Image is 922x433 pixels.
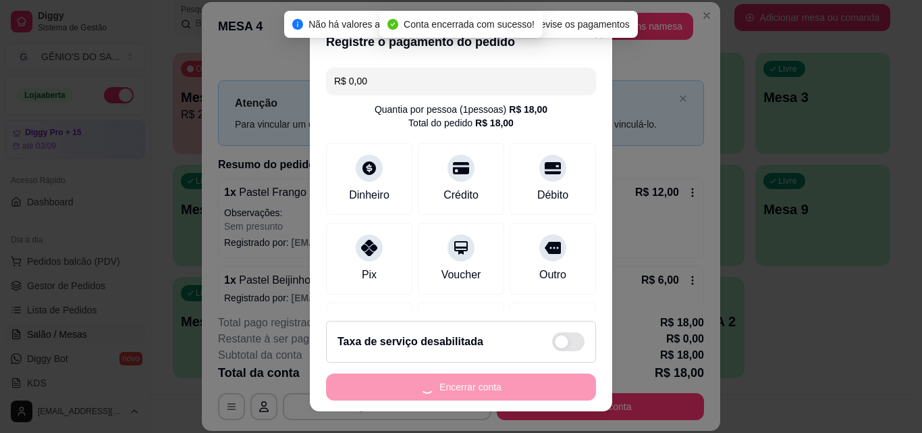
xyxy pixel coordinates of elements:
input: Ex.: hambúrguer de cordeiro [334,68,588,95]
span: Não há valores a serem cobrados, finalize a venda ou revise os pagamentos [308,19,630,30]
div: Total do pedido [408,116,514,130]
div: R$ 18,00 [475,116,514,130]
div: Dinheiro [349,187,389,203]
div: Outro [539,267,566,283]
h2: Taxa de serviço desabilitada [337,334,483,350]
span: Conta encerrada com sucesso! [404,19,535,30]
header: Registre o pagamento do pedido [310,22,612,62]
div: Débito [537,187,568,203]
div: Quantia por pessoa ( 1 pessoas) [375,103,547,116]
div: Voucher [441,267,481,283]
div: Crédito [443,187,479,203]
span: check-circle [387,19,398,30]
div: Pix [362,267,377,283]
span: info-circle [292,19,303,30]
div: R$ 18,00 [509,103,547,116]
